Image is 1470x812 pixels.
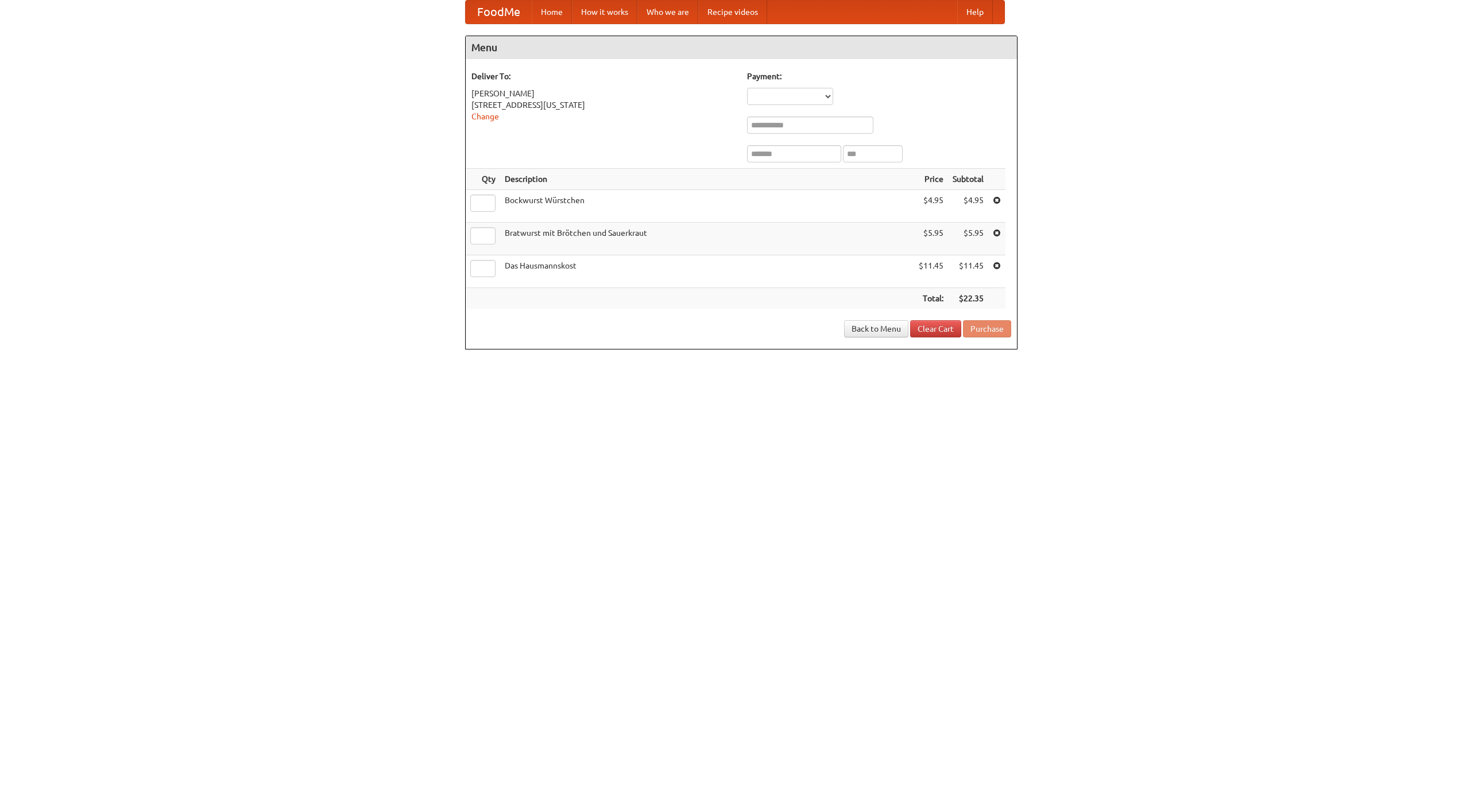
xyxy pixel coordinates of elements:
[637,1,698,24] a: Who we are
[471,71,736,82] h5: Deliver To:
[698,1,767,24] a: Recipe videos
[466,36,1017,59] h4: Menu
[948,223,988,255] td: $5.95
[914,190,948,223] td: $4.95
[914,223,948,255] td: $5.95
[500,223,914,255] td: Bratwurst mit Brötchen und Sauerkraut
[948,255,988,288] td: $11.45
[471,99,736,111] div: [STREET_ADDRESS][US_STATE]
[532,1,572,24] a: Home
[963,320,1011,337] button: Purchase
[500,255,914,288] td: Das Hausmannskost
[572,1,637,24] a: How it works
[948,190,988,223] td: $4.95
[471,88,736,99] div: [PERSON_NAME]
[466,1,532,24] a: FoodMe
[747,71,1011,82] h5: Payment:
[471,112,499,121] a: Change
[957,1,993,24] a: Help
[914,255,948,288] td: $11.45
[948,288,988,309] th: $22.35
[948,169,988,190] th: Subtotal
[910,320,961,337] a: Clear Cart
[914,169,948,190] th: Price
[466,169,500,190] th: Qty
[500,169,914,190] th: Description
[914,288,948,309] th: Total:
[500,190,914,223] td: Bockwurst Würstchen
[844,320,908,337] a: Back to Menu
